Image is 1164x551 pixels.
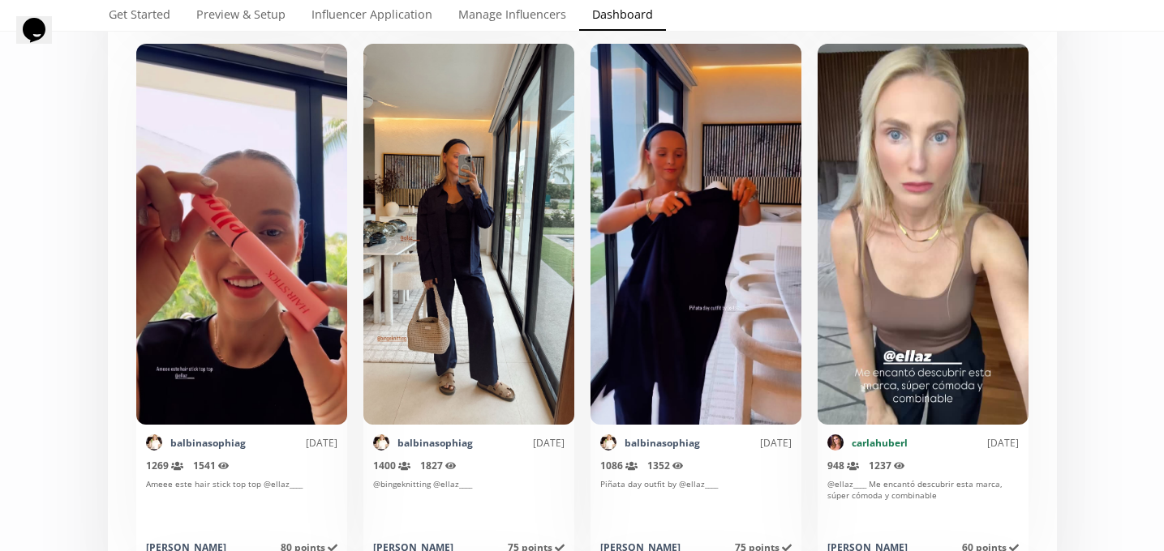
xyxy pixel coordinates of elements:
div: @bingeknitting @ellaz____ [373,478,565,531]
div: @ellaz____ Me encantó descubrir esta marca, súper cómoda y combinable [827,478,1019,531]
iframe: chat widget [16,16,68,65]
span: 1269 [146,459,183,472]
img: 358517577_659893668931083_5003014152840512047_n.jpg [373,434,389,451]
div: Ameee este hair stick top top @ellaz____ [146,478,337,531]
span: 1352 [647,459,684,472]
img: 130752771_754462058478554_6860181605801754768_n.jpg [827,434,844,451]
div: [DATE] [473,436,565,450]
span: 1237 [869,459,905,472]
span: 1541 [193,459,230,472]
a: balbinasophiag [397,436,473,450]
div: [DATE] [246,436,337,450]
img: 358517577_659893668931083_5003014152840512047_n.jpg [600,434,616,451]
a: carlahuberl [852,436,908,450]
a: balbinasophiag [170,436,246,450]
span: 1086 [600,459,638,472]
div: Piñata day outfit by @ellaz____ [600,478,792,531]
a: balbinasophiag [625,436,700,450]
span: 1400 [373,459,410,472]
img: 358517577_659893668931083_5003014152840512047_n.jpg [146,434,162,451]
div: [DATE] [908,436,1019,450]
span: 948 [827,459,859,472]
div: [DATE] [700,436,792,450]
span: 1827 [420,459,457,472]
